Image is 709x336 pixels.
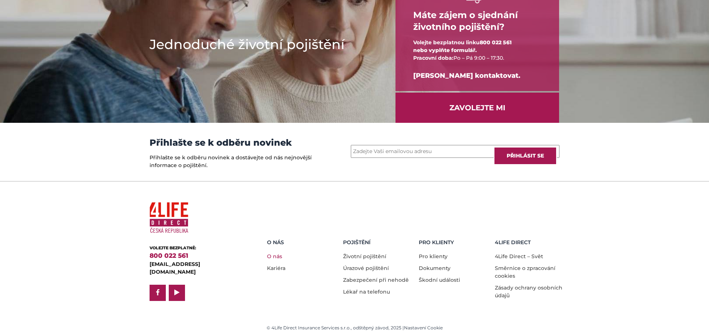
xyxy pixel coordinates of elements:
[413,62,541,90] div: [PERSON_NAME] kontaktovat.
[494,147,557,165] input: Přihlásit se
[419,265,451,271] a: Dokumenty
[495,253,543,260] a: 4Life Direct – Svět
[413,39,512,53] span: 800 022 561 nebo vyplňte formulář.
[150,245,244,251] div: VOLEJTE BEZPLATNĚ:
[267,239,338,246] h5: O nás
[150,252,188,259] a: 800 022 561
[150,154,314,169] p: Přihlašte se k odběru novinek a dostávejte od nás nejnovější informace o pojištění.
[413,54,541,62] div: Po – Pá 9:00 – 17:30.
[419,253,448,260] a: Pro klienty
[267,265,285,271] a: Kariéra
[343,265,389,271] a: Úrazové pojištění
[495,239,565,246] h5: 4LIFE DIRECT
[351,145,559,158] input: Zadejte Vaši emailovou adresu
[495,265,555,279] a: Směrnice o zpracování cookies
[343,277,409,283] a: Zabezpečení při nehodě
[404,325,443,330] a: Nastavení Cookie
[150,35,372,53] h1: Jednoduché životní pojištění
[413,39,480,46] span: Volejte bezplatnou linku
[343,288,390,295] a: Lékař na telefonu
[267,253,282,260] a: O nás
[419,239,489,246] h5: Pro Klienty
[395,93,559,123] a: ZAVOLEJTE MI
[150,261,200,275] a: [EMAIL_ADDRESS][DOMAIN_NAME]
[150,325,559,331] div: © 4Life Direct Insurance Services s.r.o., odštěpný závod, 2025 |
[343,253,386,260] a: Životní pojištění
[343,239,414,246] h5: Pojištění
[419,277,460,283] a: Škodní události
[413,3,541,39] h4: Máte zájem o sjednání životního pojištění?
[150,138,314,148] h3: Přihlašte se k odběru novinek
[413,55,453,61] span: Pracovní doba:
[495,284,562,299] a: Zásady ochrany osobních údajů
[150,199,188,236] img: 4Life Direct Česká republika logo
